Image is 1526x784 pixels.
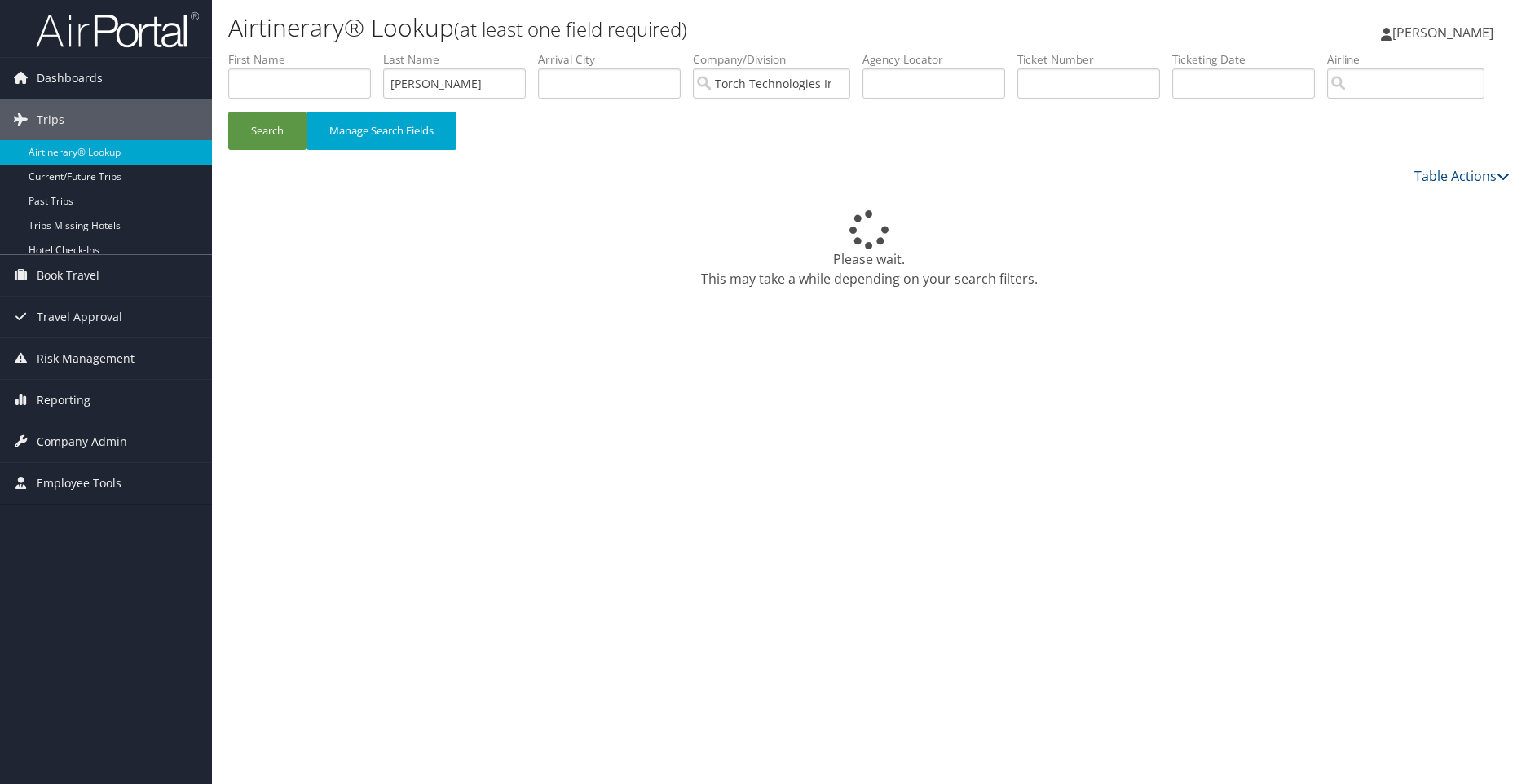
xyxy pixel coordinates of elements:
span: Trips [37,99,64,140]
span: Employee Tools [37,463,121,504]
label: First Name [228,51,383,68]
label: Company/Division [693,51,862,68]
span: Risk Management [37,338,135,379]
h1: Airtinerary® Lookup [228,11,1083,45]
span: Dashboards [37,58,103,99]
span: Reporting [37,380,90,421]
label: Ticket Number [1017,51,1172,68]
span: Book Travel [37,255,99,296]
small: (at least one field required) [454,15,687,42]
button: Search [228,112,307,150]
span: Company Admin [37,421,127,462]
label: Last Name [383,51,538,68]
div: Please wait. This may take a while depending on your search filters. [228,210,1510,288]
span: [PERSON_NAME] [1392,24,1493,42]
button: Manage Search Fields [307,112,456,150]
span: Travel Approval [37,297,122,337]
label: Arrival City [538,51,693,68]
label: Airline [1327,51,1497,68]
img: airportal-logo.png [36,11,199,49]
label: Ticketing Date [1172,51,1327,68]
label: Agency Locator [862,51,1017,68]
a: Table Actions [1414,167,1510,185]
a: [PERSON_NAME] [1381,8,1510,57]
